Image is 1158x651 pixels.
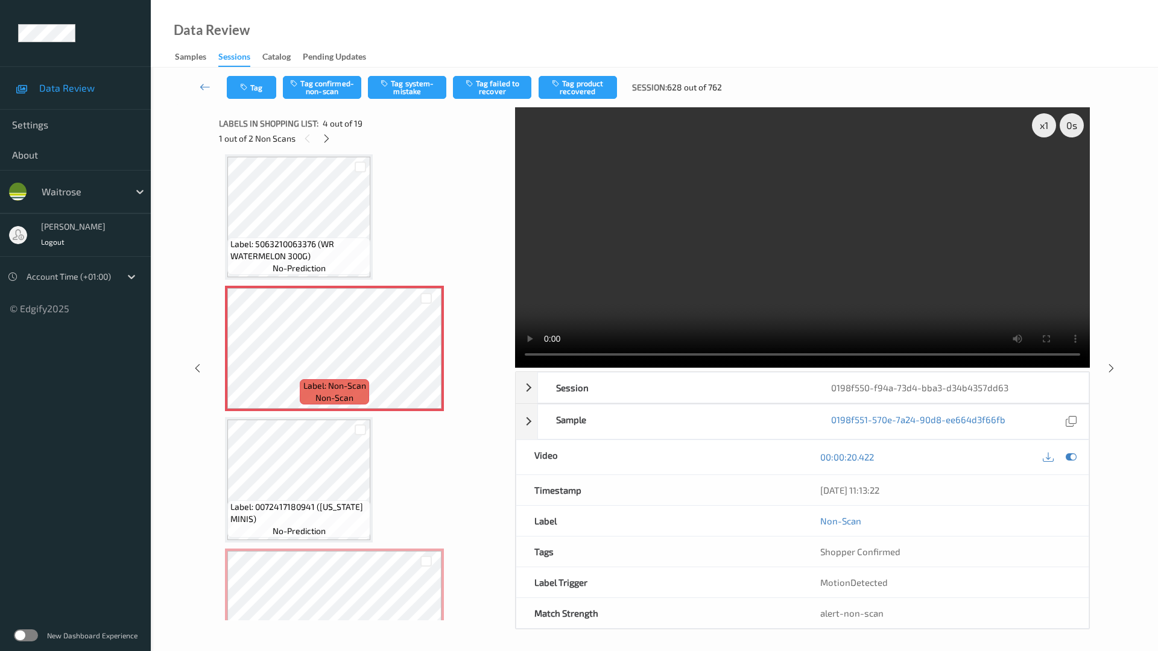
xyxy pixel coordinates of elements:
[820,515,861,527] a: Non-Scan
[303,380,366,392] span: Label: Non-Scan
[516,440,803,474] div: Video
[175,51,206,66] div: Samples
[516,536,803,567] div: Tags
[273,525,326,537] span: no-prediction
[230,501,367,525] span: Label: 0072417180941 ([US_STATE] MINIS)
[230,238,367,262] span: Label: 5063210063376 (WR WATERMELON 300G)
[262,51,291,66] div: Catalog
[820,484,1071,496] div: [DATE] 11:13:22
[219,118,318,130] span: Labels in shopping list:
[303,49,378,66] a: Pending Updates
[516,506,803,536] div: Label
[453,76,531,99] button: Tag failed to recover
[227,76,276,99] button: Tag
[218,51,250,67] div: Sessions
[538,404,814,439] div: Sample
[632,81,667,93] span: Session:
[303,51,366,66] div: Pending Updates
[1060,113,1084,137] div: 0 s
[262,49,303,66] a: Catalog
[323,118,362,130] span: 4 out of 19
[820,451,874,463] a: 00:00:20.422
[516,404,1089,439] div: Sample0198f551-570e-7a24-90d8-ee664d3f66fb
[539,76,617,99] button: Tag product recovered
[516,475,803,505] div: Timestamp
[831,414,1005,430] a: 0198f551-570e-7a24-90d8-ee664d3f66fb
[218,49,262,67] a: Sessions
[820,546,900,557] span: Shopper Confirmed
[283,76,361,99] button: Tag confirmed-non-scan
[174,24,250,36] div: Data Review
[273,262,326,274] span: no-prediction
[175,49,218,66] a: Samples
[1032,113,1056,137] div: x 1
[368,76,446,99] button: Tag system-mistake
[813,373,1089,403] div: 0198f550-f94a-73d4-bba3-d34b4357dd63
[820,607,1071,619] div: alert-non-scan
[315,392,353,404] span: non-scan
[802,567,1089,597] div: MotionDetected
[516,598,803,628] div: Match Strength
[516,372,1089,403] div: Session0198f550-f94a-73d4-bba3-d34b4357dd63
[516,567,803,597] div: Label Trigger
[219,131,507,146] div: 1 out of 2 Non Scans
[667,81,722,93] span: 628 out of 762
[538,373,814,403] div: Session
